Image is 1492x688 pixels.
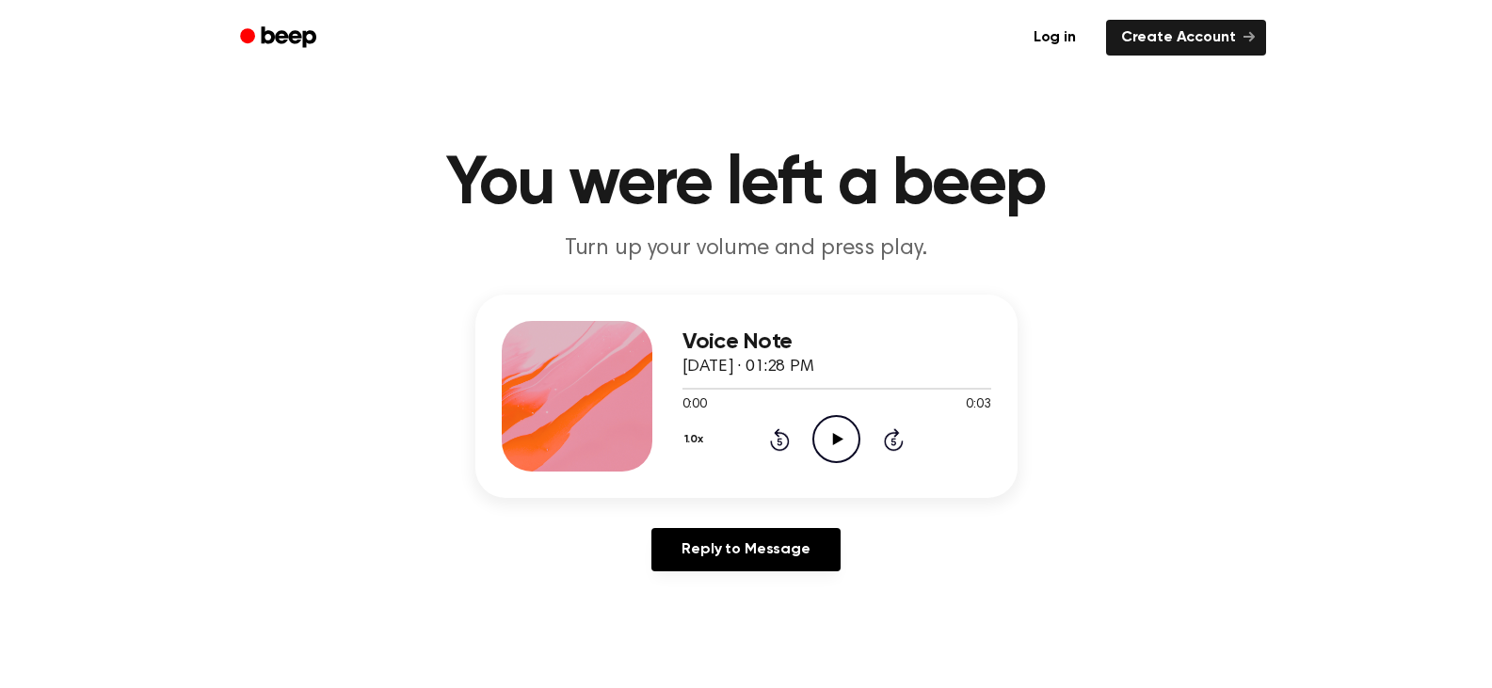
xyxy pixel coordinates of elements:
span: 0:03 [966,395,990,415]
button: 1.0x [682,424,711,456]
p: Turn up your volume and press play. [385,233,1108,264]
h3: Voice Note [682,329,991,355]
a: Create Account [1106,20,1266,56]
h1: You were left a beep [265,151,1228,218]
a: Beep [227,20,333,56]
span: 0:00 [682,395,707,415]
a: Reply to Message [651,528,840,571]
a: Log in [1015,16,1095,59]
span: [DATE] · 01:28 PM [682,359,814,376]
